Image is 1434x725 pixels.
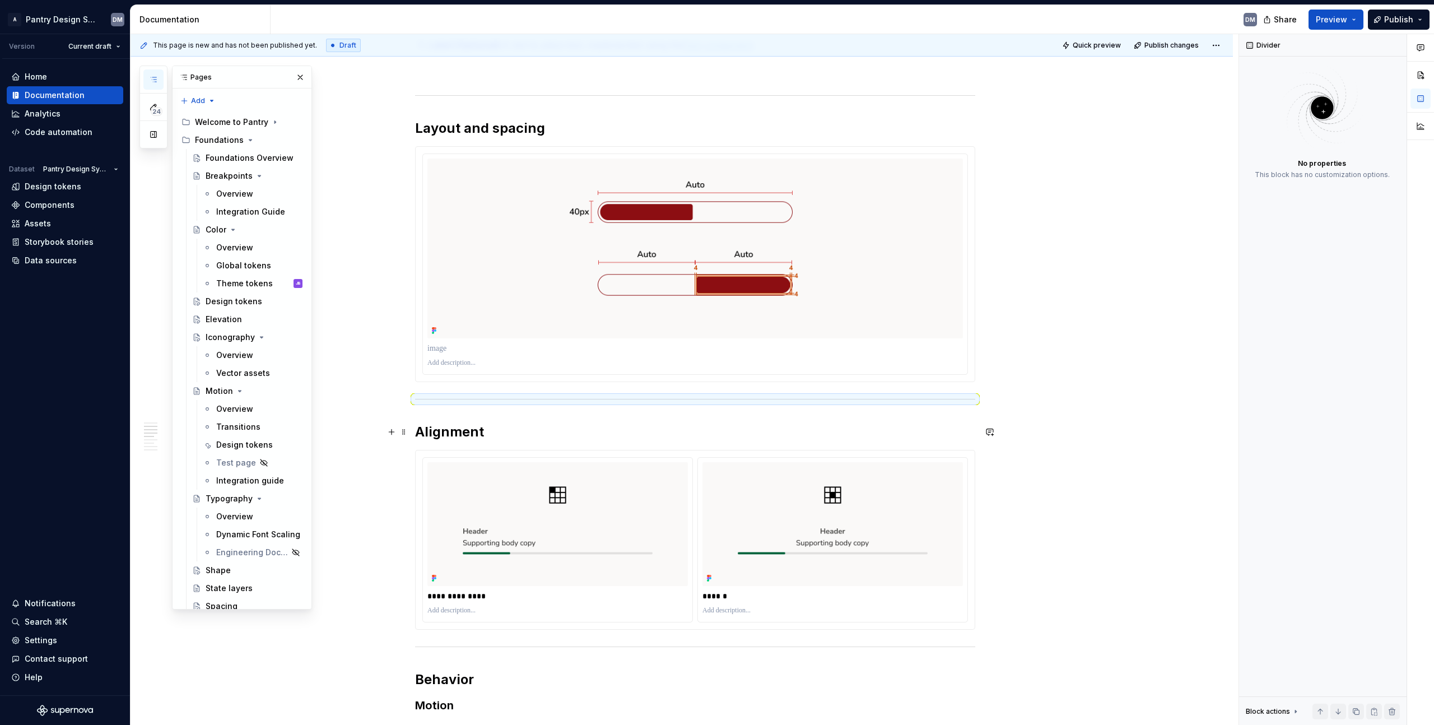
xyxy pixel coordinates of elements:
div: Analytics [25,108,60,119]
div: Overview [216,242,253,253]
button: Help [7,668,123,686]
a: Overview [198,508,307,526]
div: Welcome to Pantry [195,117,268,128]
a: Typography [188,490,307,508]
span: Quick preview [1073,41,1121,50]
div: Design tokens [25,181,81,192]
div: Typography [206,493,253,504]
div: This block has no customization options. [1255,170,1390,179]
span: Preview [1316,14,1347,25]
span: Publish changes [1144,41,1199,50]
a: Home [7,68,123,86]
div: Design tokens [206,296,262,307]
div: DM [1245,15,1255,24]
div: No properties [1298,159,1346,168]
div: Engineering Documentation [216,547,288,558]
button: Publish changes [1130,38,1204,53]
div: Breakpoints [206,170,253,182]
div: Block actions [1246,704,1300,719]
div: Integration Guide [216,206,285,217]
a: Overview [198,239,307,257]
div: Transitions [216,421,260,433]
div: Pantry Design System [26,14,97,25]
div: Design tokens [216,439,273,450]
svg: Supernova Logo [37,705,93,716]
div: Storybook stories [25,236,94,248]
a: State layers [188,579,307,597]
a: Motion [188,382,307,400]
div: Global tokens [216,260,271,271]
button: Notifications [7,594,123,612]
div: DM [113,15,123,24]
a: Vector assets [198,364,307,382]
a: Components [7,196,123,214]
a: Data sources [7,252,123,269]
span: Add [191,96,205,105]
div: Elevation [206,314,242,325]
div: Assets [25,218,51,229]
a: Design tokens [7,178,123,196]
a: Color [188,221,307,239]
a: Foundations Overview [188,149,307,167]
div: Integration guide [216,475,284,486]
div: Vector assets [216,368,270,379]
button: Quick preview [1059,38,1126,53]
a: Test page [198,454,307,472]
div: Overview [216,188,253,199]
span: Pantry Design System [43,165,109,174]
div: Contact support [25,653,88,664]
div: Overview [216,511,253,522]
span: Publish [1384,14,1413,25]
a: Assets [7,215,123,233]
div: JB [296,278,301,289]
div: Components [25,199,75,211]
button: Current draft [63,39,125,54]
span: Draft [339,41,356,50]
a: Design tokens [198,436,307,454]
a: Iconography [188,328,307,346]
div: Documentation [25,90,85,101]
div: Motion [206,385,233,397]
span: 24 [151,107,162,116]
h2: Layout and spacing [415,119,975,137]
div: Settings [25,635,57,646]
span: Share [1274,14,1297,25]
a: Shape [188,561,307,579]
button: Add [177,93,219,109]
button: Contact support [7,650,123,668]
div: Foundations Overview [206,152,294,164]
div: Overview [216,350,253,361]
div: Dynamic Font Scaling [216,529,300,540]
a: Storybook stories [7,233,123,251]
div: Iconography [206,332,255,343]
div: Search ⌘K [25,616,67,628]
a: Documentation [7,86,123,104]
div: State layers [206,583,253,594]
a: Code automation [7,123,123,141]
div: Help [25,672,43,683]
a: Overview [198,185,307,203]
a: Integration Guide [198,203,307,221]
button: Pantry Design System [38,161,123,177]
a: Elevation [188,310,307,328]
a: Settings [7,631,123,649]
div: Foundations [177,131,307,149]
a: Spacing [188,597,307,615]
div: Spacing [206,601,238,612]
div: Home [25,71,47,82]
div: Code automation [25,127,92,138]
a: Transitions [198,418,307,436]
div: Dataset [9,165,35,174]
div: Overview [216,403,253,415]
span: This page is new and has not been published yet. [153,41,317,50]
button: Search ⌘K [7,613,123,631]
a: Dynamic Font Scaling [198,526,307,543]
div: Block actions [1246,707,1290,716]
div: Data sources [25,255,77,266]
button: Share [1258,10,1304,30]
div: Foundations [195,134,244,146]
div: Welcome to Pantry [177,113,307,131]
a: Global tokens [198,257,307,275]
div: Test page [216,457,256,468]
